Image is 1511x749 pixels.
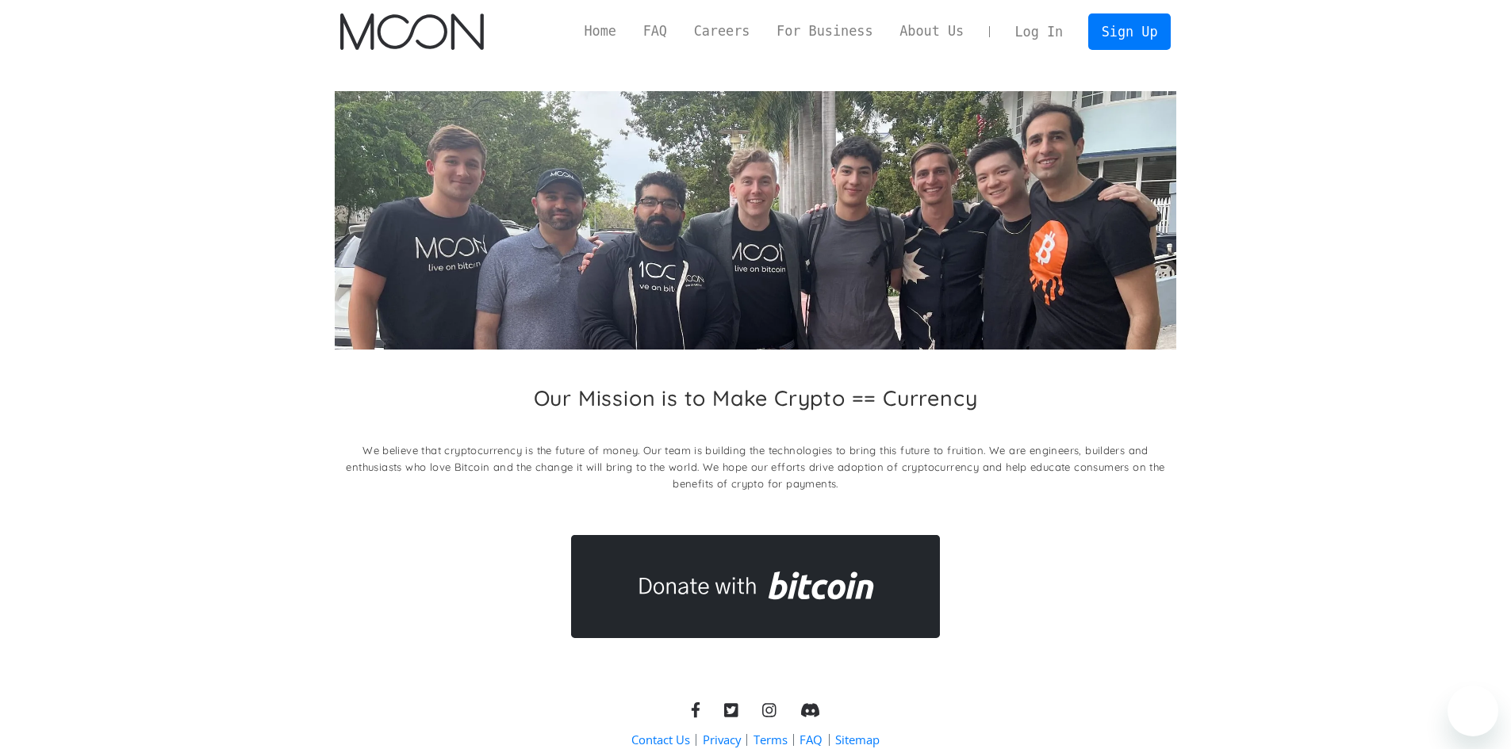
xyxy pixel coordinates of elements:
[630,21,681,41] a: FAQ
[335,442,1176,492] p: We believe that cryptocurrency is the future of money. Our team is building the technologies to b...
[534,385,978,411] h2: Our Mission is to Make Crypto == Currency
[763,21,886,41] a: For Business
[1448,686,1498,736] iframe: Botón para iniciar la ventana de mensajería
[571,21,630,41] a: Home
[800,732,823,748] a: FAQ
[340,13,484,50] a: home
[1088,13,1171,49] a: Sign Up
[631,732,690,748] a: Contact Us
[835,732,880,748] a: Sitemap
[681,21,763,41] a: Careers
[340,13,484,50] img: Moon Logo
[703,732,741,748] a: Privacy
[886,21,977,41] a: About Us
[1002,14,1076,49] a: Log In
[754,732,788,748] a: Terms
